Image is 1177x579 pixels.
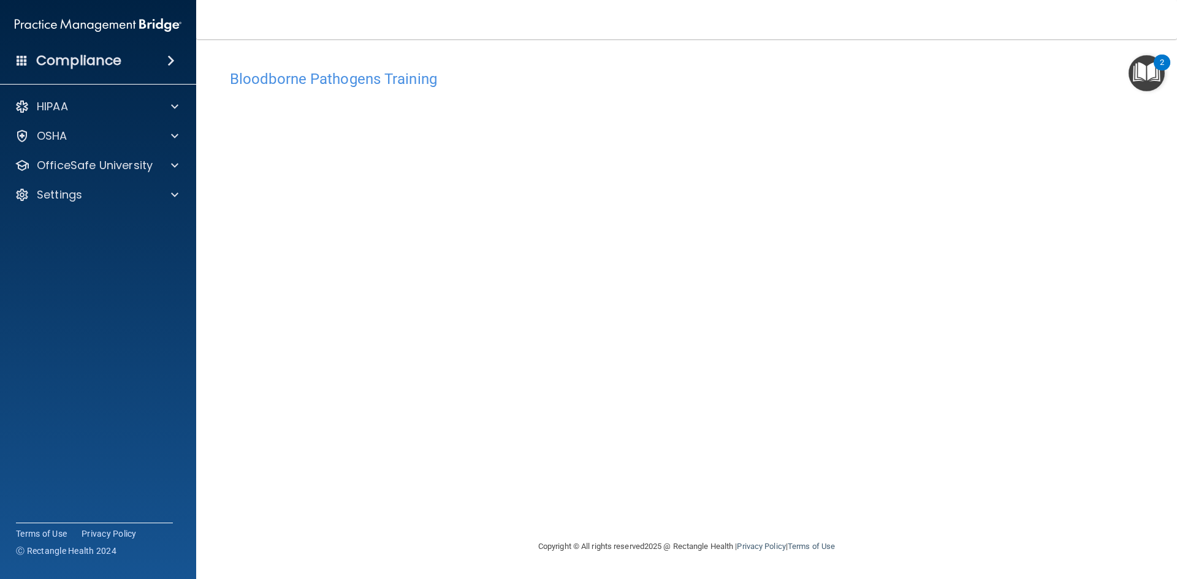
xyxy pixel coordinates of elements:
[1160,62,1164,78] div: 2
[37,158,153,173] p: OfficeSafe University
[230,71,1143,87] h4: Bloodborne Pathogens Training
[230,94,1143,471] iframe: bbp
[15,158,178,173] a: OfficeSafe University
[16,528,67,540] a: Terms of Use
[36,52,121,69] h4: Compliance
[37,99,68,114] p: HIPAA
[37,129,67,143] p: OSHA
[737,542,785,551] a: Privacy Policy
[788,542,835,551] a: Terms of Use
[15,187,178,202] a: Settings
[15,129,178,143] a: OSHA
[15,13,181,37] img: PMB logo
[16,545,116,557] span: Ⓒ Rectangle Health 2024
[37,187,82,202] p: Settings
[15,99,178,114] a: HIPAA
[463,527,910,566] div: Copyright © All rights reserved 2025 @ Rectangle Health | |
[82,528,137,540] a: Privacy Policy
[1129,55,1165,91] button: Open Resource Center, 2 new notifications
